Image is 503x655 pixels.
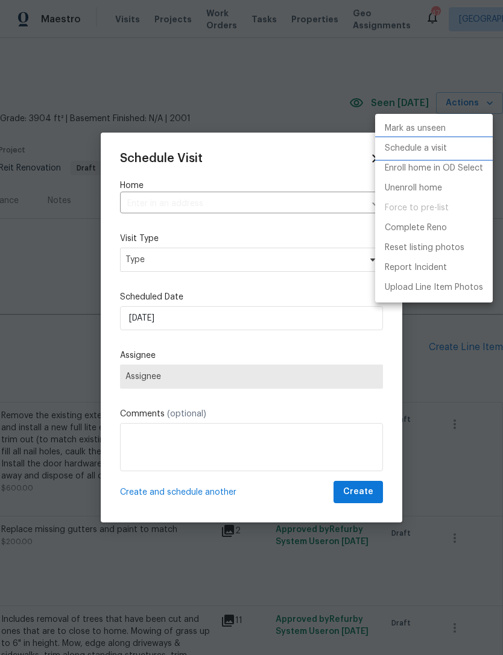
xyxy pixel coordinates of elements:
p: Enroll home in OD Select [385,162,483,175]
p: Complete Reno [385,222,447,234]
p: Reset listing photos [385,242,464,254]
p: Report Incident [385,262,447,274]
p: Schedule a visit [385,142,447,155]
span: Setup visit must be completed before moving home to pre-list [375,198,493,218]
p: Unenroll home [385,182,442,195]
p: Mark as unseen [385,122,446,135]
p: Upload Line Item Photos [385,281,483,294]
